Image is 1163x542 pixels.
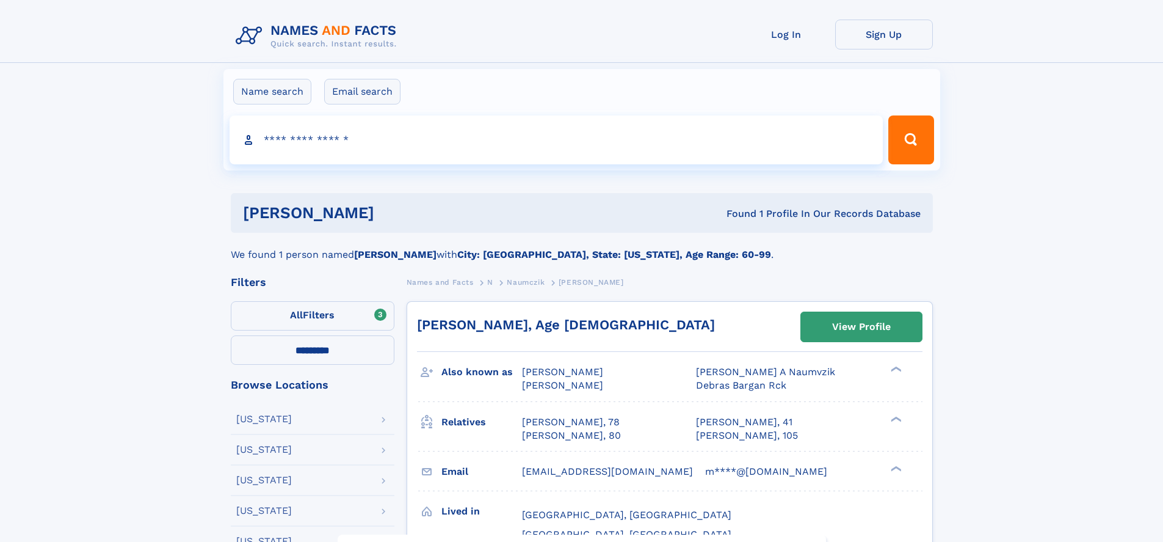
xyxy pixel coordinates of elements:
[801,312,922,342] a: View Profile
[832,313,891,341] div: View Profile
[231,20,407,53] img: Logo Names and Facts
[696,416,792,429] a: [PERSON_NAME], 41
[522,529,731,540] span: [GEOGRAPHIC_DATA], [GEOGRAPHIC_DATA]
[243,205,551,221] h1: [PERSON_NAME]
[696,429,798,442] a: [PERSON_NAME], 105
[236,475,292,485] div: [US_STATE]
[487,274,493,290] a: N
[441,362,522,383] h3: Also known as
[888,464,902,472] div: ❯
[835,20,933,49] a: Sign Up
[457,249,771,260] b: City: [GEOGRAPHIC_DATA], State: [US_STATE], Age Range: 60-99
[696,366,835,378] span: [PERSON_NAME] A Naumvzik
[231,301,394,331] label: Filters
[888,365,902,373] div: ❯
[507,278,545,287] span: Naumczik
[231,233,933,262] div: We found 1 person named with .
[737,20,835,49] a: Log In
[522,509,731,521] span: [GEOGRAPHIC_DATA], [GEOGRAPHIC_DATA]
[888,415,902,423] div: ❯
[231,379,394,390] div: Browse Locations
[441,461,522,482] h3: Email
[559,278,624,287] span: [PERSON_NAME]
[236,414,292,424] div: [US_STATE]
[236,506,292,516] div: [US_STATE]
[441,501,522,522] h3: Lived in
[231,277,394,288] div: Filters
[522,466,693,477] span: [EMAIL_ADDRESS][DOMAIN_NAME]
[441,412,522,433] h3: Relatives
[507,274,545,290] a: Naumczik
[290,309,303,321] span: All
[487,278,493,287] span: N
[236,445,292,455] div: [US_STATE]
[230,115,883,164] input: search input
[696,379,786,391] span: Debras Bargan Rck
[324,79,400,104] label: Email search
[522,429,621,442] a: [PERSON_NAME], 80
[888,115,933,164] button: Search Button
[522,366,603,378] span: [PERSON_NAME]
[522,416,620,429] a: [PERSON_NAME], 78
[407,274,474,290] a: Names and Facts
[354,249,437,260] b: [PERSON_NAME]
[417,317,715,332] a: [PERSON_NAME], Age [DEMOGRAPHIC_DATA]
[233,79,311,104] label: Name search
[550,207,921,221] div: Found 1 Profile In Our Records Database
[522,379,603,391] span: [PERSON_NAME]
